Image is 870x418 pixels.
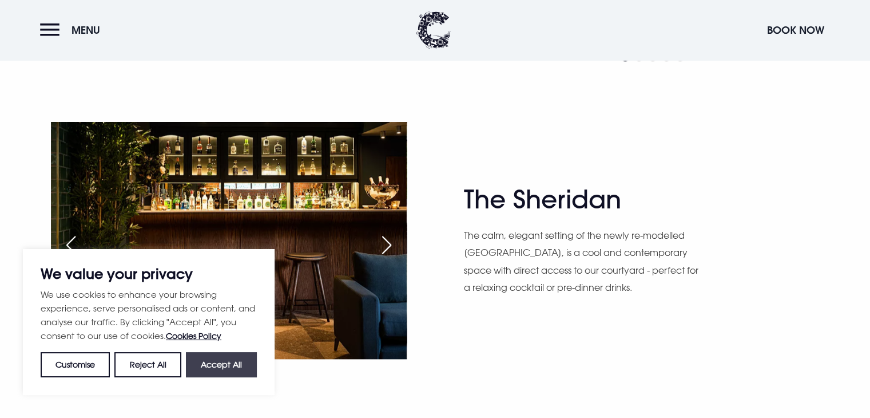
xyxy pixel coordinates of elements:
button: Reject All [114,352,181,377]
a: Cookies Policy [166,331,221,341]
button: Book Now [761,18,830,42]
div: Previous slide [57,232,85,258]
h2: The Sheridan [464,184,687,215]
img: Modern bar stools with contemporary floor tiles at our wedding venue in Northern Ireland. [51,122,407,359]
div: We value your privacy [23,249,275,395]
span: Menu [71,23,100,37]
img: Clandeboye Lodge [416,11,451,49]
p: The calm, elegant setting of the newly re-modelled [GEOGRAPHIC_DATA], is a cool and contemporary ... [464,227,698,297]
button: Customise [41,352,110,377]
div: Next slide [372,232,401,258]
p: We value your privacy [41,267,257,281]
button: Accept All [186,352,257,377]
button: Menu [40,18,106,42]
p: We use cookies to enhance your browsing experience, serve personalised ads or content, and analys... [41,287,257,343]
